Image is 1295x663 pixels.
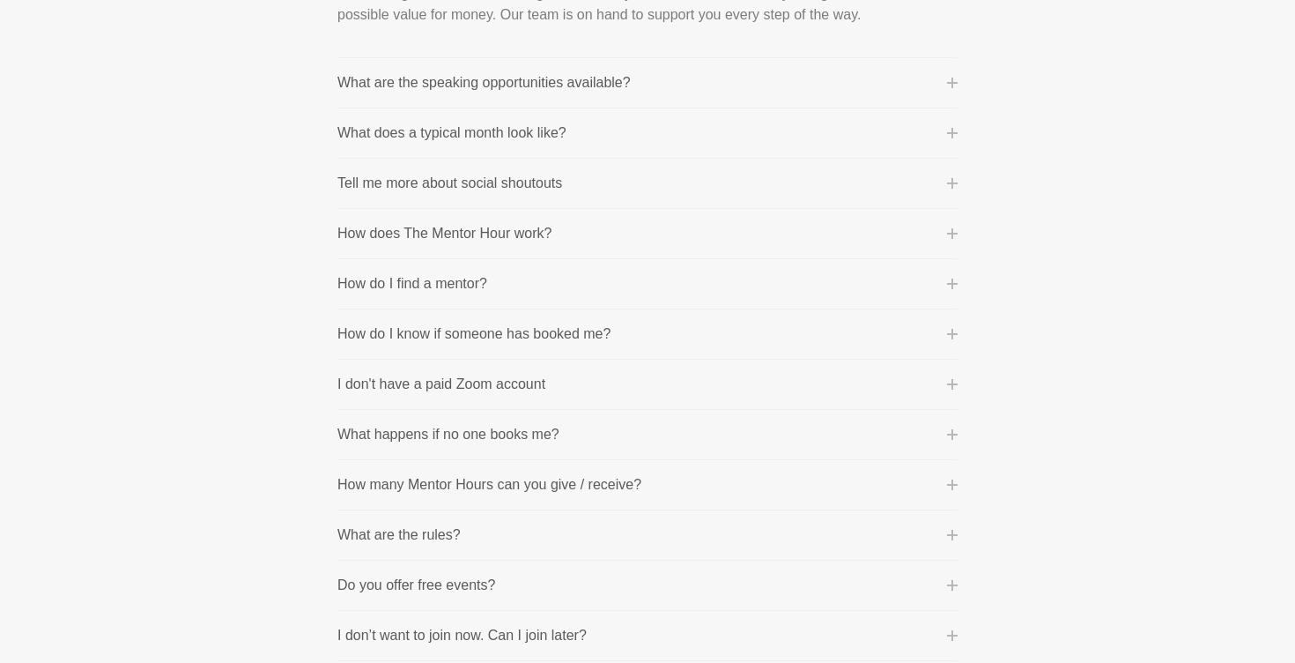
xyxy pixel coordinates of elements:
button: Tell me more about social shoutouts [337,173,958,194]
p: I don’t want to join now. Can I join later? [337,625,587,646]
p: What happens if no one books me? [337,424,559,445]
p: What does a typical month look like? [337,123,566,144]
button: How do I know if someone has booked me? [337,324,958,345]
p: How does The Mentor Hour work? [337,223,551,244]
button: Do you offer free events? [337,575,958,596]
p: What are the rules? [337,525,461,546]
p: How do I find a mentor? [337,273,487,294]
p: I don't have a paid Zoom account [337,374,545,395]
button: How many Mentor Hours can you give / receive? [337,474,958,495]
p: Tell me more about social shoutouts [337,173,562,194]
p: How do I know if someone has booked me? [337,324,610,345]
button: What happens if no one books me? [337,424,958,445]
button: I don't have a paid Zoom account [337,374,958,395]
p: How many Mentor Hours can you give / receive? [337,474,641,495]
button: I don’t want to join now. Can I join later? [337,625,958,646]
button: How do I find a mentor? [337,273,958,294]
button: What are the speaking opportunities available? [337,72,958,93]
p: Do you offer free events? [337,575,495,596]
button: How does The Mentor Hour work? [337,223,958,244]
button: What does a typical month look like? [337,123,958,144]
button: What are the rules? [337,525,958,546]
p: What are the speaking opportunities available? [337,72,631,93]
